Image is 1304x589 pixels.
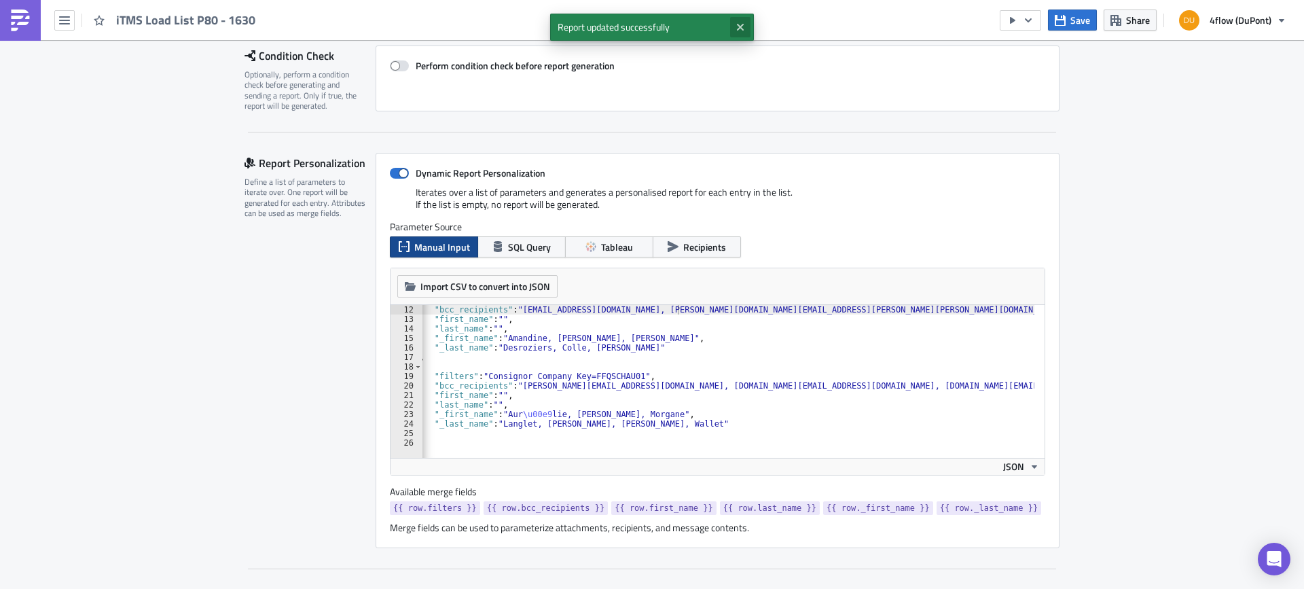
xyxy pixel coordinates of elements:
strong: Important: [5,50,52,61]
span: {{ row.filters }} [393,501,477,515]
button: Recipients [653,236,741,257]
div: 21 [391,391,422,400]
a: {{ row.filters }} [390,501,480,515]
div: Iterates over a list of parameters and generates a personalised report for each entry in the list... [390,186,1045,221]
span: {{ row.first_name }} [615,501,713,515]
div: 24 [391,419,422,429]
a: [EMAIL_ADDRESS][DOMAIN_NAME] [175,80,336,91]
img: Avatar [1178,9,1201,32]
strong: Dynamic Report Personalization [416,166,545,180]
span: 4flow (DuPont) [1210,13,1271,27]
span: {{ row.bcc_recipients }} [487,501,604,515]
div: Condition Check [244,46,376,66]
div: Report Personalization [244,153,376,173]
button: Import CSV to convert into JSON [397,275,558,298]
div: 12 [391,305,422,315]
div: 17 [391,353,422,362]
p: In case of any questions please contact: . [5,80,649,91]
span: Recipients [683,240,726,254]
a: {{ row._last_name }} [937,501,1042,515]
button: Close [730,17,750,37]
body: Rich Text Area. Press ALT-0 for help. [5,5,649,194]
span: Tableau [601,240,633,254]
p: Kind regards, [5,95,649,106]
span: Save [1070,13,1090,27]
div: 13 [391,315,422,324]
strong: Perform condition check before report generation [416,58,615,73]
div: 22 [391,400,422,410]
div: Define a list of parameters to iterate over. One report will be generated for each entry. Attribu... [244,177,367,219]
div: 14 [391,324,422,334]
div: 23 [391,410,422,419]
span: JSON [1003,459,1024,474]
p: Kindly note that the attached file may appear empty. This simply means that there was no relevant... [5,50,649,61]
div: 18 [391,362,422,372]
button: JSON [998,459,1045,475]
div: 15 [391,334,422,343]
a: {{ row.bcc_recipients }} [484,501,608,515]
label: Available merge fields [390,486,492,498]
a: {{ row.last_name }} [720,501,820,515]
div: 26 [391,438,422,448]
div: 20 [391,381,422,391]
button: SQL Query [477,236,566,257]
button: Save [1048,10,1097,31]
span: {{ row._first_name }} [827,501,930,515]
img: PushMetrics [10,10,31,31]
button: Manual Input [390,236,478,257]
p: Dear All, [5,5,649,16]
p: This file contains all the important information about the released shipments. [5,35,649,46]
div: 16 [391,343,422,353]
p: ---------------------------------------------------------------------- [5,110,649,121]
p: Please find attached the file including all shipments released to you. [5,20,649,31]
button: 4flow (DuPont) [1171,5,1294,35]
div: 25 [391,429,422,438]
div: Merge fields can be used to parameterize attachments, recipients, and message contents. [390,522,1045,534]
div: Optionally, perform a condition check before generating and sending a report. Only if true, the r... [244,69,367,111]
label: Parameter Source [390,221,1045,233]
span: {{ row._last_name }} [940,501,1038,515]
div: 19 [391,372,422,381]
span: Manual Input [414,240,470,254]
a: {{ row.first_name }} [611,501,717,515]
span: iTMS Load List P80 - 1630 [116,12,257,28]
a: {{ row._first_name }} [823,501,933,515]
span: {{ row.last_name }} [723,501,816,515]
button: Tableau [565,236,653,257]
span: Share [1126,13,1150,27]
span: SQL Query [508,240,551,254]
span: Import CSV to convert into JSON [420,279,550,293]
div: Open Intercom Messenger [1258,543,1290,575]
button: Share [1104,10,1157,31]
span: Report updated successfully [550,14,730,41]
